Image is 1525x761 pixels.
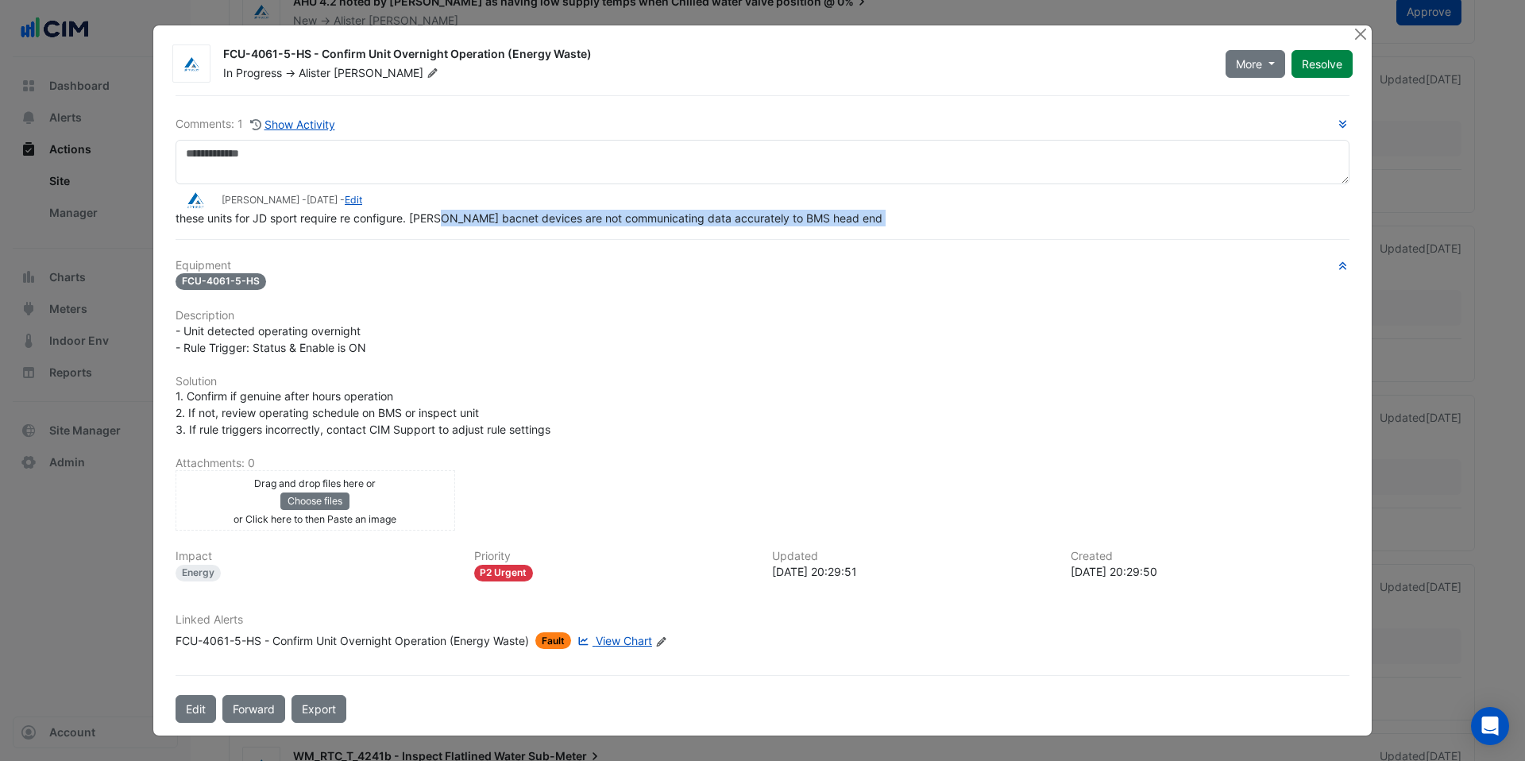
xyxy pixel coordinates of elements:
[176,632,529,649] div: FCU-4061-5-HS - Confirm Unit Overnight Operation (Energy Waste)
[1226,50,1285,78] button: More
[234,513,396,525] small: or Click here to then Paste an image
[280,493,349,510] button: Choose files
[176,191,215,209] img: Airmaster Australia
[772,550,1052,563] h6: Updated
[176,309,1349,323] h6: Description
[176,565,221,581] div: Energy
[173,56,210,72] img: Airmaster Australia
[176,259,1349,272] h6: Equipment
[535,632,571,649] span: Fault
[222,193,362,207] small: [PERSON_NAME] - -
[1071,563,1350,580] div: [DATE] 20:29:50
[223,46,1206,65] div: FCU-4061-5-HS - Confirm Unit Overnight Operation (Energy Waste)
[249,115,336,133] button: Show Activity
[285,66,295,79] span: ->
[1471,707,1509,745] div: Open Intercom Messenger
[176,273,266,290] span: FCU-4061-5-HS
[176,324,366,354] span: - Unit detected operating overnight - Rule Trigger: Status & Enable is ON
[299,66,330,79] span: Alister
[254,477,376,489] small: Drag and drop files here or
[655,635,667,647] fa-icon: Edit Linked Alerts
[291,695,346,723] a: Export
[222,695,285,723] button: Forward
[345,194,362,206] a: Edit
[176,613,1349,627] h6: Linked Alerts
[1236,56,1262,72] span: More
[307,194,338,206] span: 2025-02-10 20:29:51
[596,634,652,647] span: View Chart
[223,66,282,79] span: In Progress
[1071,550,1350,563] h6: Created
[176,457,1349,470] h6: Attachments: 0
[176,550,455,563] h6: Impact
[176,375,1349,388] h6: Solution
[474,550,754,563] h6: Priority
[334,65,442,81] span: [PERSON_NAME]
[176,211,882,225] span: these units for JD sport require re configure. [PERSON_NAME] bacnet devices are not communicating...
[574,632,652,649] a: View Chart
[176,115,336,133] div: Comments: 1
[176,695,216,723] button: Edit
[474,565,534,581] div: P2 Urgent
[1352,25,1369,42] button: Close
[772,563,1052,580] div: [DATE] 20:29:51
[1291,50,1353,78] button: Resolve
[176,389,550,436] span: 1. Confirm if genuine after hours operation 2. If not, review operating schedule on BMS or inspec...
